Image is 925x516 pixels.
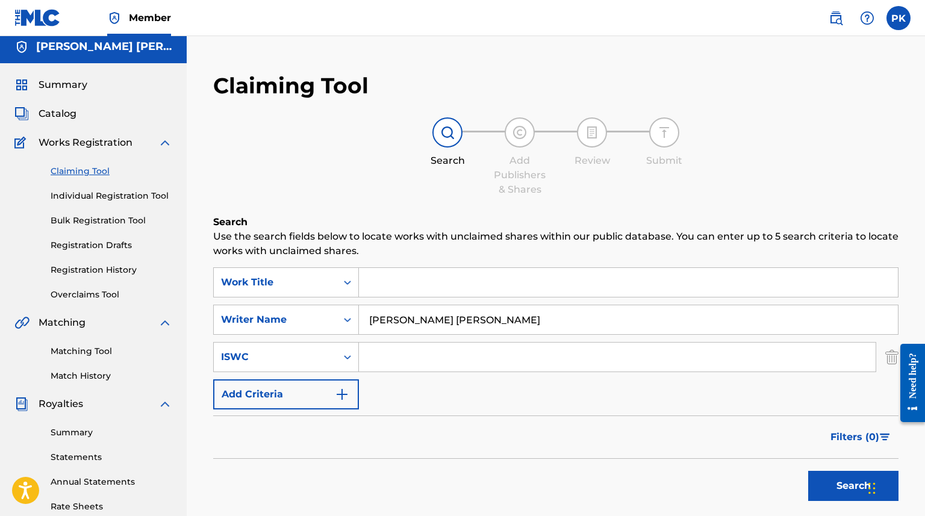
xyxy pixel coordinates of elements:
[221,312,329,327] div: Writer Name
[107,11,122,25] img: Top Rightsholder
[657,125,671,140] img: step indicator icon for Submit
[886,6,911,30] div: User Menu
[221,275,329,290] div: Work Title
[829,11,843,25] img: search
[129,11,171,25] span: Member
[512,125,527,140] img: step indicator icon for Add Publishers & Shares
[562,154,622,168] div: Review
[158,135,172,150] img: expand
[14,40,29,54] img: Accounts
[585,125,599,140] img: step indicator icon for Review
[885,342,899,372] img: Delete Criterion
[158,316,172,330] img: expand
[213,72,369,99] h2: Claiming Tool
[335,387,349,402] img: 9d2ae6d4665cec9f34b9.svg
[51,214,172,227] a: Bulk Registration Tool
[14,78,87,92] a: SummarySummary
[213,215,899,229] h6: Search
[868,470,876,506] div: Glisser
[865,458,925,516] div: Widget de chat
[36,40,172,54] h5: Paul Hervé Konaté
[39,397,83,411] span: Royalties
[39,316,86,330] span: Matching
[860,11,874,25] img: help
[51,500,172,513] a: Rate Sheets
[634,154,694,168] div: Submit
[417,154,478,168] div: Search
[865,458,925,516] iframe: Chat Widget
[891,333,925,432] iframe: Resource Center
[39,135,132,150] span: Works Registration
[14,397,29,411] img: Royalties
[855,6,879,30] div: Help
[51,426,172,439] a: Summary
[14,107,29,121] img: Catalog
[39,78,87,92] span: Summary
[14,78,29,92] img: Summary
[51,239,172,252] a: Registration Drafts
[51,288,172,301] a: Overclaims Tool
[51,264,172,276] a: Registration History
[51,451,172,464] a: Statements
[51,345,172,358] a: Matching Tool
[51,476,172,488] a: Annual Statements
[880,434,890,441] img: filter
[440,125,455,140] img: step indicator icon for Search
[158,397,172,411] img: expand
[490,154,550,197] div: Add Publishers & Shares
[14,316,30,330] img: Matching
[213,379,359,409] button: Add Criteria
[51,190,172,202] a: Individual Registration Tool
[14,9,61,26] img: MLC Logo
[808,471,899,501] button: Search
[14,135,30,150] img: Works Registration
[213,229,899,258] p: Use the search fields below to locate works with unclaimed shares within our public database. You...
[824,6,848,30] a: Public Search
[823,422,899,452] button: Filters (0)
[39,107,76,121] span: Catalog
[830,430,879,444] span: Filters ( 0 )
[14,107,76,121] a: CatalogCatalog
[51,370,172,382] a: Match History
[221,350,329,364] div: ISWC
[213,267,899,507] form: Search Form
[51,165,172,178] a: Claiming Tool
